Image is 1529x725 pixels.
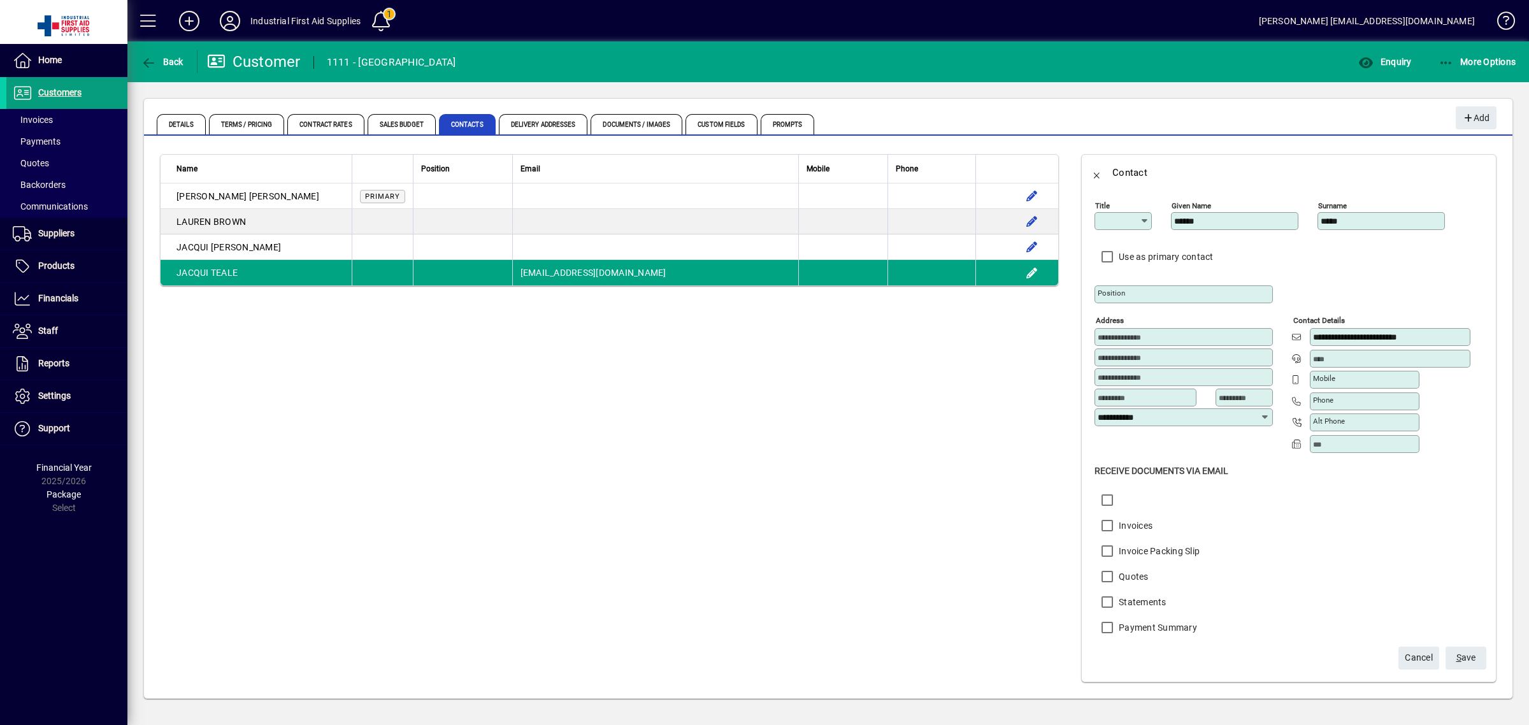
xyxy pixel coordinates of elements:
[38,87,82,97] span: Customers
[327,52,456,73] div: 1111 - [GEOGRAPHIC_DATA]
[6,152,127,174] a: Quotes
[1462,108,1490,129] span: Add
[1313,417,1345,426] mat-label: Alt Phone
[1116,545,1200,557] label: Invoice Packing Slip
[1082,157,1112,188] button: Back
[6,348,127,380] a: Reports
[439,114,496,134] span: Contacts
[38,326,58,336] span: Staff
[1456,647,1476,668] span: ave
[176,162,197,176] span: Name
[499,114,588,134] span: Delivery Addresses
[127,50,197,73] app-page-header-button: Back
[38,423,70,433] span: Support
[138,50,187,73] button: Back
[36,463,92,473] span: Financial Year
[6,250,127,282] a: Products
[13,201,88,212] span: Communications
[421,162,505,176] div: Position
[141,57,183,67] span: Back
[249,191,319,201] span: [PERSON_NAME]
[421,162,450,176] span: Position
[896,162,968,176] div: Phone
[6,45,127,76] a: Home
[1116,570,1149,583] label: Quotes
[1098,289,1125,298] mat-label: Position
[38,391,71,401] span: Settings
[6,196,127,217] a: Communications
[368,114,436,134] span: Sales Budget
[1435,50,1519,73] button: More Options
[1439,57,1516,67] span: More Options
[157,114,206,134] span: Details
[1355,50,1414,73] button: Enquiry
[896,162,918,176] span: Phone
[211,268,238,278] span: TEALE
[250,11,361,31] div: Industrial First Aid Supplies
[47,489,81,499] span: Package
[1116,250,1214,263] label: Use as primary contact
[1456,106,1497,129] button: Add
[176,191,247,201] span: [PERSON_NAME]
[520,268,666,278] span: [EMAIL_ADDRESS][DOMAIN_NAME]
[1398,647,1439,670] button: Cancel
[6,413,127,445] a: Support
[210,10,250,32] button: Profile
[6,218,127,250] a: Suppliers
[591,114,682,134] span: Documents / Images
[1116,596,1166,608] label: Statements
[176,217,212,227] span: LAUREN
[1112,162,1147,183] div: Contact
[38,261,75,271] span: Products
[1313,374,1335,383] mat-label: Mobile
[520,162,540,176] span: Email
[1116,621,1197,634] label: Payment Summary
[38,293,78,303] span: Financials
[1116,519,1152,532] label: Invoices
[1095,466,1228,476] span: Receive Documents Via Email
[1446,647,1486,670] button: Save
[365,192,400,201] span: Primary
[211,242,281,252] span: [PERSON_NAME]
[1456,652,1461,663] span: S
[6,315,127,347] a: Staff
[287,114,364,134] span: Contract Rates
[1095,201,1110,210] mat-label: Title
[6,174,127,196] a: Backorders
[207,52,301,72] div: Customer
[1488,3,1513,44] a: Knowledge Base
[686,114,757,134] span: Custom Fields
[520,162,791,176] div: Email
[1172,201,1211,210] mat-label: Given name
[176,268,209,278] span: JACQUI
[1259,11,1475,31] div: [PERSON_NAME] [EMAIL_ADDRESS][DOMAIN_NAME]
[13,115,53,125] span: Invoices
[6,131,127,152] a: Payments
[1405,647,1433,668] span: Cancel
[6,380,127,412] a: Settings
[807,162,880,176] div: Mobile
[176,242,209,252] span: JACQUI
[807,162,829,176] span: Mobile
[38,358,69,368] span: Reports
[1358,57,1411,67] span: Enquiry
[13,136,61,147] span: Payments
[169,10,210,32] button: Add
[176,162,344,176] div: Name
[13,158,49,168] span: Quotes
[213,217,246,227] span: BROWN
[38,55,62,65] span: Home
[13,180,66,190] span: Backorders
[1313,396,1333,405] mat-label: Phone
[209,114,285,134] span: Terms / Pricing
[761,114,815,134] span: Prompts
[6,283,127,315] a: Financials
[1318,201,1347,210] mat-label: Surname
[6,109,127,131] a: Invoices
[38,228,75,238] span: Suppliers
